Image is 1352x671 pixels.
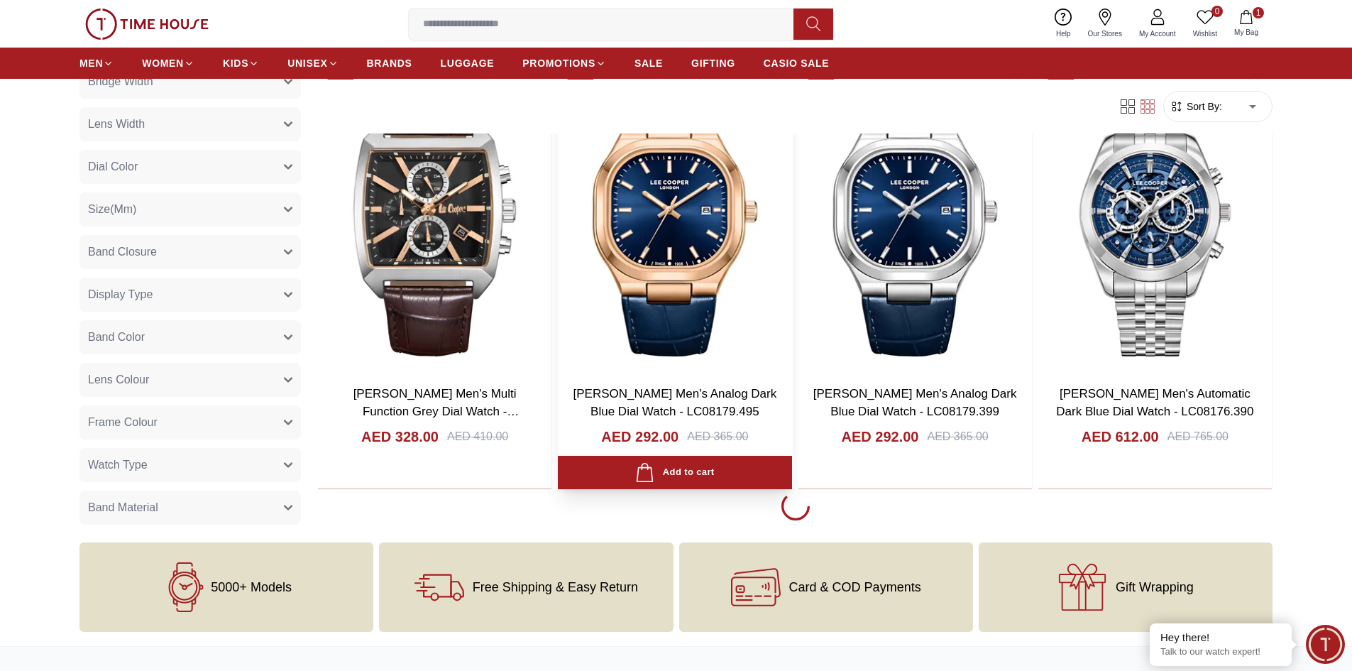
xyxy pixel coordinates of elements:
[79,405,301,440] button: Frame Colour
[318,67,551,373] img: Lee Cooper Men's Multi Function Grey Dial Watch - LC08180.362
[88,371,149,388] span: Lens Colour
[1160,631,1281,645] div: Hey there!
[79,235,301,269] button: Band Closure
[79,56,103,70] span: MEN
[573,387,777,419] a: [PERSON_NAME] Men's Analog Dark Blue Dial Watch - LC08179.495
[1038,67,1272,373] img: Lee Cooper Men's Automatic Dark Blue Dial Watch - LC08176.390
[1185,6,1226,42] a: 0Wishlist
[79,363,301,397] button: Lens Colour
[473,580,638,594] span: Free Shipping & Easy Return
[1226,7,1267,40] button: 1My Bag
[764,50,830,76] a: CASIO SALE
[1160,646,1281,658] p: Talk to our watch expert!
[1048,6,1079,42] a: Help
[367,50,412,76] a: BRANDS
[1133,28,1182,39] span: My Account
[142,56,184,70] span: WOMEN
[88,73,153,90] span: Bridge Width
[1253,7,1264,18] span: 1
[691,56,735,70] span: GIFTING
[1079,6,1131,42] a: Our Stores
[1229,27,1264,38] span: My Bag
[88,329,145,346] span: Band Color
[558,456,791,489] button: Add to cart
[88,414,158,431] span: Frame Colour
[79,278,301,312] button: Display Type
[79,320,301,354] button: Band Color
[1082,28,1128,39] span: Our Stores
[287,56,327,70] span: UNISEX
[601,427,678,447] h4: AED 292.00
[88,286,153,303] span: Display Type
[927,428,988,445] div: AED 365.00
[789,580,921,594] span: Card & COD Payments
[79,150,301,184] button: Dial Color
[634,50,663,76] a: SALE
[1170,99,1222,114] button: Sort By:
[79,491,301,525] button: Band Material
[142,50,194,76] a: WOMEN
[1306,625,1345,664] div: Chat Widget
[842,427,919,447] h4: AED 292.00
[79,65,301,99] button: Bridge Width
[361,427,439,447] h4: AED 328.00
[88,457,148,474] span: Watch Type
[88,244,157,261] span: Band Closure
[522,50,606,76] a: PROMOTIONS
[367,56,412,70] span: BRANDS
[88,201,136,218] span: Size(Mm)
[79,448,301,482] button: Watch Type
[798,67,1032,373] img: Lee Cooper Men's Analog Dark Blue Dial Watch - LC08179.399
[1187,28,1223,39] span: Wishlist
[558,67,791,373] img: Lee Cooper Men's Analog Dark Blue Dial Watch - LC08179.495
[691,50,735,76] a: GIFTING
[88,158,138,175] span: Dial Color
[79,50,114,76] a: MEN
[441,50,495,76] a: LUGGAGE
[353,387,520,437] a: [PERSON_NAME] Men's Multi Function Grey Dial Watch - LC08180.362
[635,463,714,482] div: Add to cart
[79,192,301,227] button: Size(Mm)
[1211,6,1223,17] span: 0
[287,50,338,76] a: UNISEX
[88,116,145,133] span: Lens Width
[441,56,495,70] span: LUGGAGE
[79,107,301,141] button: Lens Width
[1116,580,1194,594] span: Gift Wrapping
[1056,387,1253,419] a: [PERSON_NAME] Men's Automatic Dark Blue Dial Watch - LC08176.390
[1082,427,1159,447] h4: AED 612.00
[1050,28,1077,39] span: Help
[85,9,209,40] img: ...
[447,428,508,445] div: AED 410.00
[223,56,248,70] span: KIDS
[211,580,292,594] span: 5000+ Models
[1184,99,1222,114] span: Sort By:
[634,56,663,70] span: SALE
[1167,428,1229,445] div: AED 765.00
[764,56,830,70] span: CASIO SALE
[223,50,259,76] a: KIDS
[522,56,595,70] span: PROMOTIONS
[687,428,748,445] div: AED 365.00
[88,499,158,516] span: Band Material
[813,387,1017,419] a: [PERSON_NAME] Men's Analog Dark Blue Dial Watch - LC08179.399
